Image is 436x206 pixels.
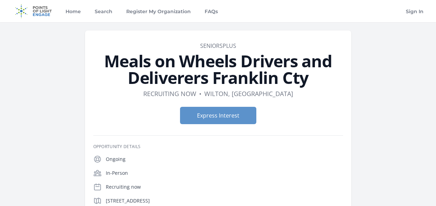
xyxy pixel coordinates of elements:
h1: Meals on Wheels Drivers and Deliverers Franklin Cty [93,53,343,86]
dd: Recruiting now [143,89,196,98]
div: • [199,89,202,98]
p: [STREET_ADDRESS] [106,197,343,204]
button: Express Interest [180,107,256,124]
dd: Wilton, [GEOGRAPHIC_DATA] [204,89,293,98]
p: Recruiting now [106,183,343,190]
h3: Opportunity Details [93,144,343,149]
p: In-Person [106,170,343,177]
p: Ongoing [106,156,343,163]
a: Seniorsplus [200,42,236,50]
